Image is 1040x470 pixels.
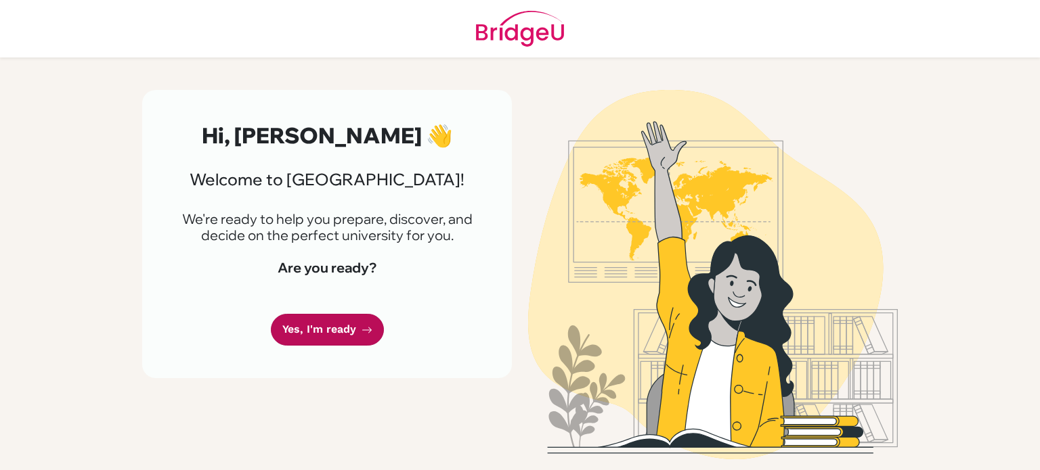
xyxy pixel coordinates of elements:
[175,170,479,189] h3: Welcome to [GEOGRAPHIC_DATA]!
[175,122,479,148] h2: Hi, [PERSON_NAME] 👋
[175,211,479,243] p: We're ready to help you prepare, discover, and decide on the perfect university for you.
[175,260,479,276] h4: Are you ready?
[271,314,384,346] a: Yes, I'm ready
